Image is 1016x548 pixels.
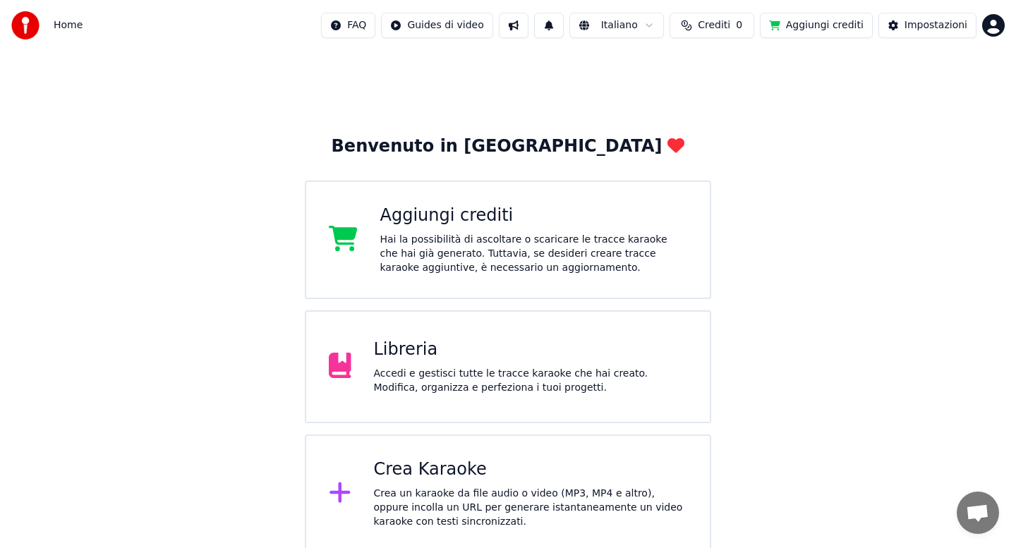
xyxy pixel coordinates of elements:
[374,487,688,529] div: Crea un karaoke da file audio o video (MP3, MP4 e altro), oppure incolla un URL per generare ista...
[957,492,999,534] div: Aprire la chat
[374,367,688,395] div: Accedi e gestisci tutte le tracce karaoke che hai creato. Modifica, organizza e perfeziona i tuoi...
[381,13,492,38] button: Guides di video
[760,13,873,38] button: Aggiungi crediti
[670,13,754,38] button: Crediti0
[698,18,730,32] span: Crediti
[380,233,688,275] div: Hai la possibilità di ascoltare o scaricare le tracce karaoke che hai già generato. Tuttavia, se ...
[736,18,742,32] span: 0
[380,205,688,227] div: Aggiungi crediti
[54,18,83,32] nav: breadcrumb
[374,339,688,361] div: Libreria
[54,18,83,32] span: Home
[321,13,375,38] button: FAQ
[374,458,688,481] div: Crea Karaoke
[905,18,967,32] div: Impostazioni
[332,135,685,158] div: Benvenuto in [GEOGRAPHIC_DATA]
[11,11,40,39] img: youka
[878,13,976,38] button: Impostazioni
